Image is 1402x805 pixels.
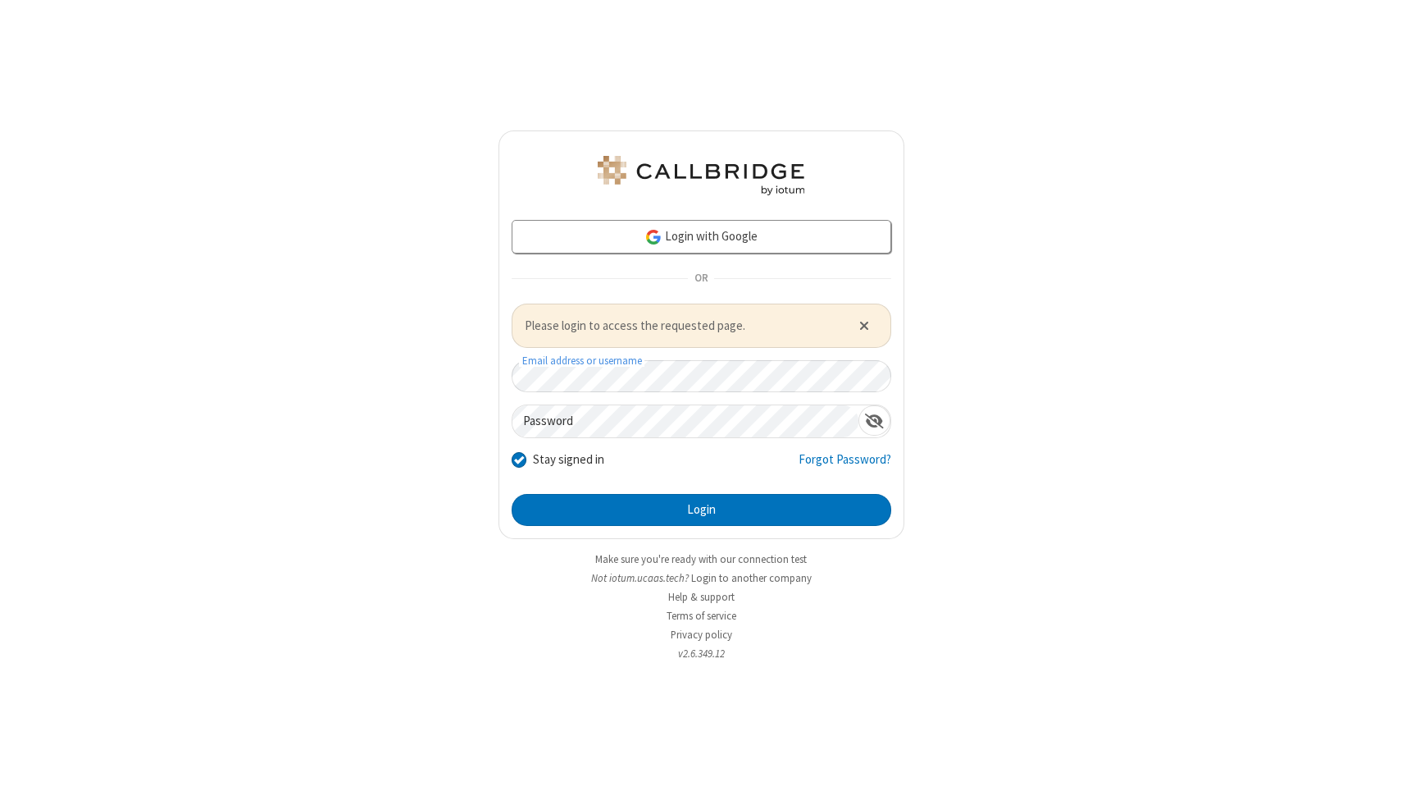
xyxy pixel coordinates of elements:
button: Close alert [850,313,877,338]
a: Privacy policy [671,628,732,642]
a: Login with Google [512,220,891,253]
label: Stay signed in [533,451,604,469]
span: Please login to access the requested page. [525,317,839,336]
li: Not iotum.​ucaas.​tech? [498,570,904,586]
img: google-icon.png [644,228,662,246]
button: Login to another company [691,570,812,586]
div: Show password [858,405,890,436]
a: Help & support [668,590,735,604]
li: v2.6.349.12 [498,646,904,661]
a: Forgot Password? [799,451,891,482]
img: iotum.​ucaas.​tech [594,156,808,195]
a: Make sure you're ready with our connection test [595,552,807,566]
button: Login [512,494,891,527]
a: Terms of service [667,609,736,623]
input: Email address or username [512,360,891,392]
input: Password [512,405,858,437]
iframe: Chat [1361,762,1390,794]
span: OR [688,267,714,290]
